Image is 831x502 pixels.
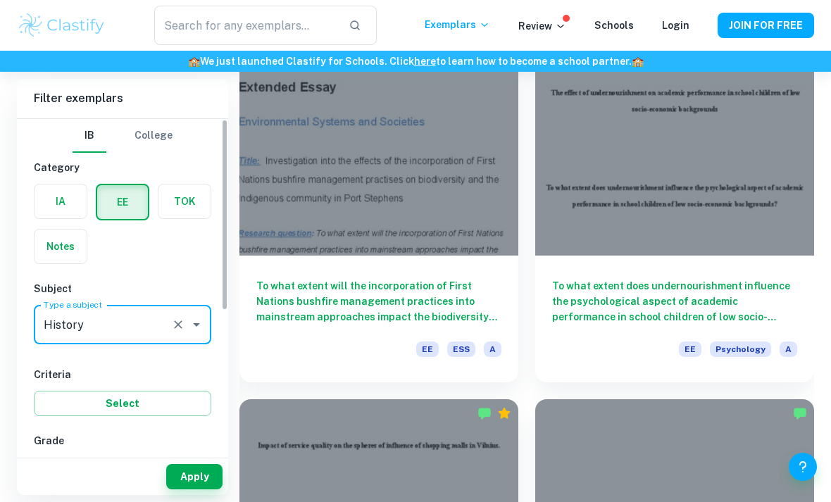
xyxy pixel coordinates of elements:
[34,391,211,416] button: Select
[535,46,814,382] a: To what extent does undernourishment influence the psychological aspect of academic performance i...
[17,11,106,39] img: Clastify logo
[594,20,634,31] a: Schools
[34,281,211,296] h6: Subject
[154,6,337,45] input: Search for any exemplars...
[414,56,436,67] a: here
[158,184,211,218] button: TOK
[447,341,475,357] span: ESS
[73,119,173,153] div: Filter type choice
[73,119,106,153] button: IB
[780,341,797,357] span: A
[256,278,501,325] h6: To what extent will the incorporation of First Nations bushfire management practices into mainstr...
[17,79,228,118] h6: Filter exemplars
[416,341,439,357] span: EE
[679,341,701,357] span: EE
[135,119,173,153] button: College
[710,341,771,357] span: Psychology
[3,54,828,69] h6: We just launched Clastify for Schools. Click to learn how to become a school partner.
[35,230,87,263] button: Notes
[188,56,200,67] span: 🏫
[239,46,518,382] a: To what extent will the incorporation of First Nations bushfire management practices into mainstr...
[44,299,102,310] label: Type a subject
[518,18,566,34] p: Review
[166,464,223,489] button: Apply
[34,160,211,175] h6: Category
[793,406,807,420] img: Marked
[35,184,87,218] button: IA
[789,453,817,481] button: Help and Feedback
[497,406,511,420] div: Premium
[425,17,490,32] p: Exemplars
[168,315,188,334] button: Clear
[662,20,689,31] a: Login
[552,278,797,325] h6: To what extent does undernourishment influence the psychological aspect of academic performance i...
[187,315,206,334] button: Open
[718,13,814,38] button: JOIN FOR FREE
[97,185,148,219] button: EE
[34,367,211,382] h6: Criteria
[484,341,501,357] span: A
[632,56,644,67] span: 🏫
[34,433,211,448] h6: Grade
[477,406,492,420] img: Marked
